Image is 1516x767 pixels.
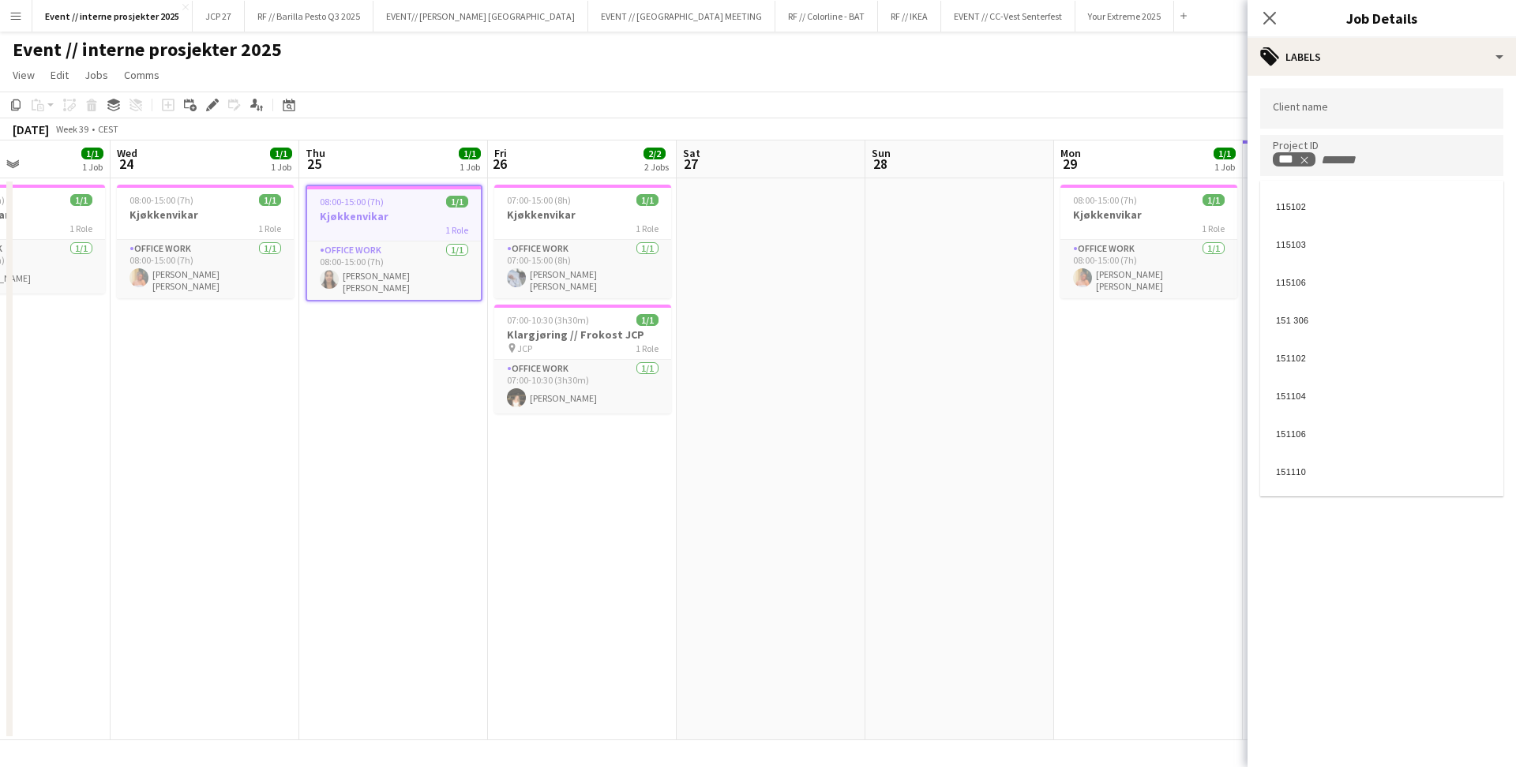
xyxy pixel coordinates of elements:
span: Wed [117,146,137,160]
span: 1/1 [636,194,659,206]
span: Sun [872,146,891,160]
button: EVENT // [GEOGRAPHIC_DATA] MEETING [588,1,775,32]
app-job-card: 07:00-15:00 (8h)1/1Kjøkkenvikar1 RoleOffice work1/107:00-15:00 (8h)[PERSON_NAME] [PERSON_NAME] [494,185,671,298]
button: Event // interne prosjekter 2025 [32,1,193,32]
span: 1/1 [1214,148,1236,159]
span: 1 Role [69,223,92,234]
div: 151110 [1260,451,1503,488]
div: 1 Job [460,161,480,173]
h1: Event // interne prosjekter 2025 [13,38,282,62]
span: 1/1 [459,148,481,159]
span: 28 [869,155,891,173]
div: CEST [98,123,118,135]
div: 2 Jobs [644,161,669,173]
span: 1/1 [270,148,292,159]
app-job-card: 08:00-15:00 (7h)1/1Kjøkkenvikar1 RoleOffice work1/108:00-15:00 (7h)[PERSON_NAME] [PERSON_NAME] [117,185,294,298]
span: 2/2 [644,148,666,159]
h3: Kjøkkenvikar [494,208,671,222]
span: 1/1 [70,194,92,206]
span: 08:00-15:00 (7h) [1073,194,1137,206]
div: 151104 [1260,375,1503,413]
h3: Kjøkkenvikar [307,209,481,223]
span: 1/1 [636,314,659,326]
div: 151 306 [1260,299,1503,337]
span: 26 [492,155,507,173]
a: Comms [118,65,166,85]
span: Mon [1060,146,1081,160]
div: [DATE] [13,122,49,137]
span: 30 [1247,155,1268,173]
span: 08:00-15:00 (7h) [129,194,193,206]
button: Your Extreme 2025 [1075,1,1174,32]
div: 151106 [1260,413,1503,451]
app-card-role: Office work1/108:00-15:00 (7h)[PERSON_NAME] [PERSON_NAME] [307,241,481,300]
button: EVENT// [PERSON_NAME] [GEOGRAPHIC_DATA] [373,1,588,32]
span: Thu [306,146,325,160]
button: RF // Colorline - BAT [775,1,878,32]
div: 115103 [1260,223,1503,261]
app-job-card: 08:00-15:00 (7h)1/1Kjøkkenvikar1 RoleOffice work1/108:00-15:00 (7h)[PERSON_NAME] [PERSON_NAME] [306,185,482,301]
h3: Kjøkkenvikar [1060,208,1237,222]
div: 151111 [1260,488,1503,526]
app-job-card: 08:00-15:00 (7h)1/1Kjøkkenvikar1 RoleOffice work1/108:00-15:00 (7h)[PERSON_NAME] [PERSON_NAME] [1060,185,1237,298]
span: 1/1 [259,194,281,206]
app-card-role: Office work1/108:00-15:00 (7h)[PERSON_NAME] [PERSON_NAME] [1060,240,1237,298]
a: View [6,65,41,85]
span: 1/1 [446,196,468,208]
div: 115106 [1260,261,1503,299]
span: Comms [124,68,159,82]
button: EVENT // CC-Vest Senterfest [941,1,1075,32]
span: 1 Role [636,223,659,234]
span: Sat [683,146,700,160]
span: 24 [114,155,137,173]
div: 1 Job [82,161,103,173]
app-job-card: 07:00-10:30 (3h30m)1/1Klargjøring // Frokost JCP JCP1 RoleOffice work1/107:00-10:30 (3h30m)[PERSO... [494,305,671,413]
span: Jobs [84,68,108,82]
div: 1 Job [1214,161,1235,173]
span: 27 [681,155,700,173]
button: JCP 27 [193,1,245,32]
span: View [13,68,35,82]
div: 115102 [1260,185,1503,223]
app-card-role: Office work1/108:00-15:00 (7h)[PERSON_NAME] [PERSON_NAME] [117,240,294,298]
button: RF // IKEA [878,1,941,32]
h3: Klargjøring // Frokost JCP [494,327,671,342]
h3: Kjøkkenvikar [117,208,294,222]
app-card-role: Office work1/107:00-10:30 (3h30m)[PERSON_NAME] [494,360,671,413]
div: 151102 [1260,337,1503,375]
span: Week 39 [52,123,92,135]
a: Jobs [78,65,114,85]
span: 1 Role [636,342,659,354]
span: 08:00-15:00 (7h) [320,196,384,208]
span: Fri [494,146,507,160]
span: 1 Role [258,223,281,234]
div: 1 Job [271,161,291,173]
span: 07:00-15:00 (8h) [507,194,571,206]
span: Edit [51,68,69,82]
span: 1 Role [445,224,468,236]
span: 1/1 [81,148,103,159]
button: RF // Barilla Pesto Q3 2025 [245,1,373,32]
span: 25 [303,155,325,173]
span: 07:00-10:30 (3h30m) [507,314,589,326]
app-card-role: Office work1/107:00-15:00 (8h)[PERSON_NAME] [PERSON_NAME] [494,240,671,298]
span: JCP [517,342,532,354]
span: 1 Role [1202,223,1225,234]
span: 29 [1058,155,1081,173]
span: 1/1 [1203,194,1225,206]
a: Edit [44,65,75,85]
